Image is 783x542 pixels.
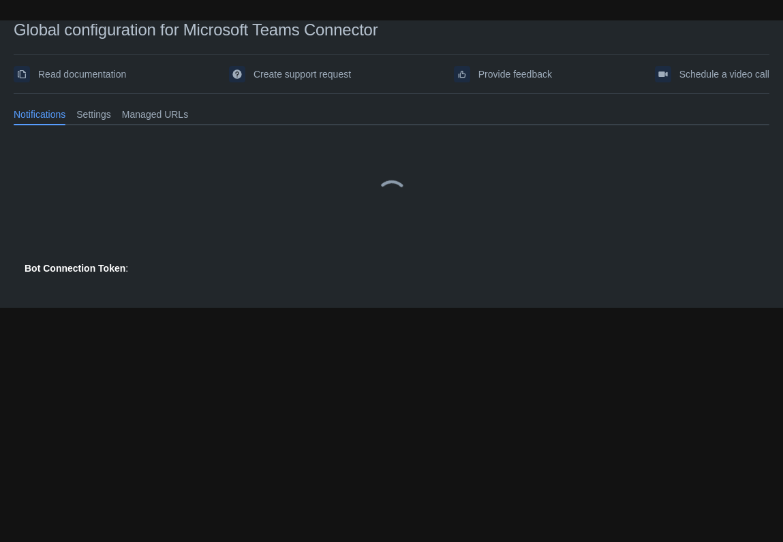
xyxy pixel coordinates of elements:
[457,69,467,80] span: feedback
[14,108,65,121] span: Notifications
[229,63,351,85] a: Create support request
[254,63,351,85] span: Create support request
[679,63,769,85] span: Schedule a video call
[25,263,125,274] strong: Bot Connection Token
[232,69,243,80] span: support
[122,108,188,121] span: Managed URLs
[14,20,769,39] div: Global configuration for Microsoft Teams Connector
[658,69,669,80] span: videoCall
[478,63,552,85] span: Provide feedback
[38,63,126,85] span: Read documentation
[655,63,769,85] a: Schedule a video call
[14,63,126,85] a: Read documentation
[76,108,111,121] span: Settings
[25,261,758,275] div: :
[16,69,27,80] span: documentation
[454,63,552,85] a: Provide feedback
